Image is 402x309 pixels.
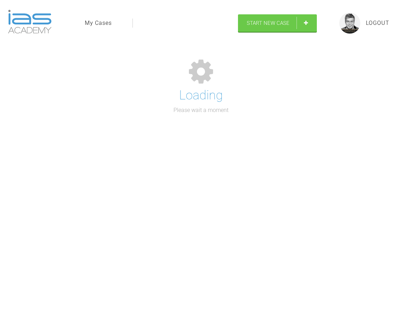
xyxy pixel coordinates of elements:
img: logo-light.3e3ef733.png [8,10,52,34]
a: My Cases [85,19,112,28]
p: Please wait a moment [173,106,229,115]
img: profile.png [339,13,360,34]
h1: Loading [179,85,223,106]
span: Start New Case [247,20,289,26]
a: Start New Case [238,14,317,32]
a: Logout [366,19,389,28]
